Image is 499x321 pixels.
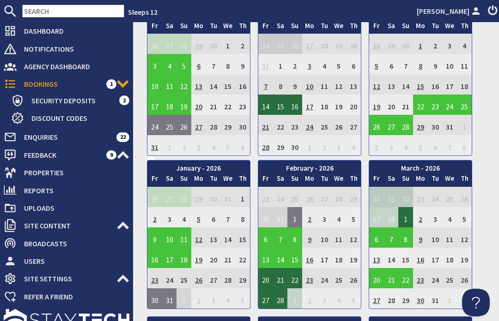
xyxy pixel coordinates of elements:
[428,74,443,95] td: 16
[369,135,384,155] td: 2
[346,227,361,248] td: 12
[332,74,347,95] td: 12
[457,74,472,95] td: 18
[428,187,443,207] td: 24
[317,207,332,227] td: 3
[147,187,162,207] td: 26
[332,54,347,74] td: 5
[106,79,116,89] span: 1
[17,59,129,74] span: Agency Dashboard
[398,21,413,34] th: Su
[369,160,472,174] th: March - 2026
[221,34,236,54] td: 1
[287,21,302,34] th: Su
[457,187,472,207] td: 26
[22,5,124,18] input: SEARCH
[191,248,206,268] td: 19
[369,187,384,207] td: 20
[462,289,490,316] iframe: Toggle Customer Support
[428,207,443,227] td: 3
[332,248,347,268] td: 18
[4,254,129,268] a: Users
[369,34,384,54] td: 28
[317,187,332,207] td: 27
[332,207,347,227] td: 4
[235,74,250,95] td: 16
[369,115,384,135] td: 26
[176,248,191,268] td: 18
[384,21,399,34] th: Sa
[369,21,384,34] th: Fr
[413,173,428,187] th: Mo
[273,173,288,187] th: Sa
[176,54,191,74] td: 5
[346,21,361,34] th: Th
[258,54,273,74] td: 31
[428,135,443,155] td: 6
[128,7,158,17] a: Sleeps 12
[258,227,273,248] td: 6
[162,95,177,115] td: 18
[191,268,206,288] td: 26
[384,95,399,115] td: 20
[428,95,443,115] td: 23
[287,207,302,227] td: 1
[302,74,317,95] td: 10
[147,268,162,288] td: 23
[206,187,221,207] td: 30
[302,21,317,34] th: Mo
[398,135,413,155] td: 4
[413,74,428,95] td: 15
[147,21,162,34] th: Fr
[443,74,457,95] td: 17
[384,207,399,227] td: 28
[273,227,288,248] td: 7
[287,74,302,95] td: 9
[206,74,221,95] td: 14
[17,183,129,198] span: Reports
[384,74,399,95] td: 13
[176,115,191,135] td: 26
[176,268,191,288] td: 25
[258,34,273,54] td: 24
[206,173,221,187] th: Tu
[413,207,428,227] td: 2
[428,173,443,187] th: Tu
[235,187,250,207] td: 1
[235,173,250,187] th: Th
[413,54,428,74] td: 8
[443,115,457,135] td: 31
[384,135,399,155] td: 3
[235,227,250,248] td: 15
[17,289,129,304] span: Refer a Friend
[176,34,191,54] td: 28
[147,34,162,54] td: 26
[443,34,457,54] td: 3
[317,115,332,135] td: 25
[147,160,250,174] th: January - 2026
[147,95,162,115] td: 17
[287,227,302,248] td: 8
[287,173,302,187] th: Su
[11,93,129,108] a: Security Deposits 2
[443,54,457,74] td: 10
[176,173,191,187] th: Su
[287,54,302,74] td: 2
[206,227,221,248] td: 13
[191,54,206,74] td: 6
[4,236,129,251] a: Broadcasts
[206,21,221,34] th: Tu
[317,54,332,74] td: 4
[302,207,317,227] td: 2
[346,248,361,268] td: 19
[191,227,206,248] td: 12
[457,173,472,187] th: Th
[346,187,361,207] td: 29
[428,227,443,248] td: 10
[457,248,472,268] td: 19
[235,248,250,268] td: 22
[369,207,384,227] td: 27
[258,95,273,115] td: 14
[273,74,288,95] td: 8
[346,115,361,135] td: 27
